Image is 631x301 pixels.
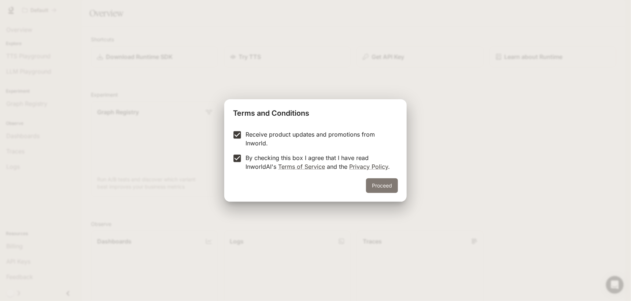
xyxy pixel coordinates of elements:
button: Proceed [366,178,398,193]
a: Terms of Service [278,163,325,170]
p: Receive product updates and promotions from Inworld. [246,130,392,148]
a: Privacy Policy [349,163,388,170]
p: By checking this box I agree that I have read InworldAI's and the . [246,153,392,171]
h2: Terms and Conditions [224,99,407,124]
